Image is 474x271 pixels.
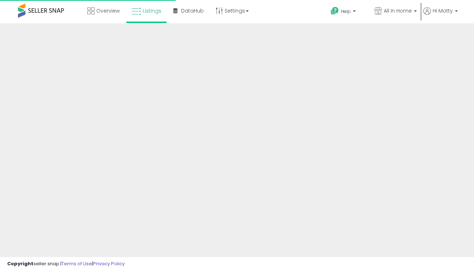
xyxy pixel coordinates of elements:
[96,7,120,14] span: Overview
[384,7,412,14] span: All In Home
[61,260,92,267] a: Terms of Use
[330,6,339,15] i: Get Help
[325,1,368,23] a: Help
[423,7,458,23] a: Hi Motty
[7,260,33,267] strong: Copyright
[433,7,453,14] span: Hi Motty
[7,261,125,267] div: seller snap | |
[181,7,204,14] span: DataHub
[93,260,125,267] a: Privacy Policy
[341,8,351,14] span: Help
[143,7,161,14] span: Listings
